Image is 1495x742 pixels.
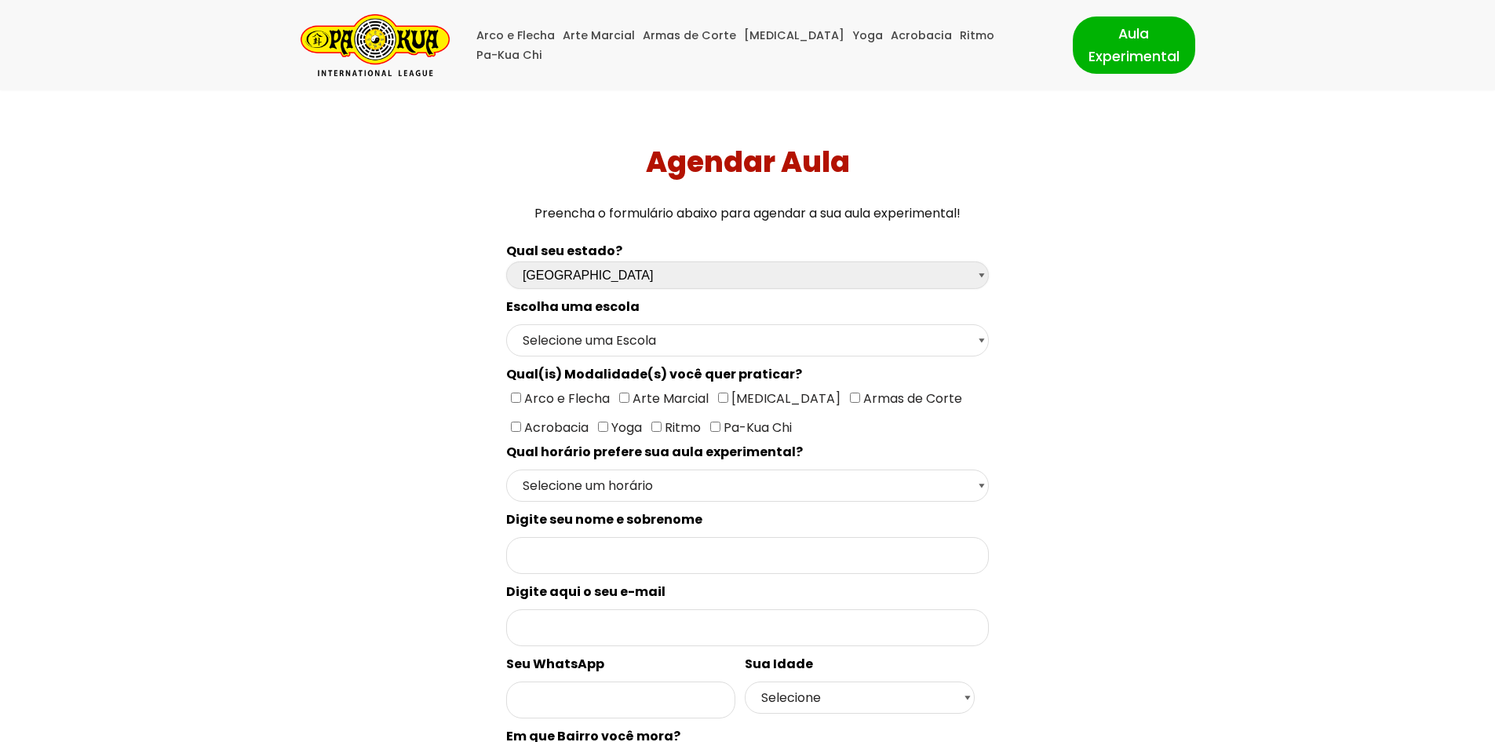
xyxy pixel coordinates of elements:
[506,365,802,383] spam: Qual(is) Modalidade(s) você quer praticar?
[745,655,813,673] spam: Sua Idade
[960,26,994,46] a: Ritmo
[619,393,629,403] input: Arte Marcial
[850,393,860,403] input: Armas de Corte
[521,389,610,408] span: Arco e Flecha
[506,443,803,461] spam: Qual horário prefere sua aula experimental?
[651,422,662,432] input: Ritmo
[476,46,542,65] a: Pa-Kua Chi
[643,26,736,46] a: Armas de Corte
[744,26,844,46] a: [MEDICAL_DATA]
[852,26,883,46] a: Yoga
[473,26,1049,65] div: Menu primário
[563,26,635,46] a: Arte Marcial
[506,655,604,673] spam: Seu WhatsApp
[720,419,792,437] span: Pa-Kua Chi
[6,203,1490,224] p: Preencha o formulário abaixo para agendar a sua aula experimental!
[860,389,962,408] span: Armas de Corte
[506,583,665,601] spam: Digite aqui o seu e-mail
[511,422,521,432] input: Acrobacia
[506,510,702,528] spam: Digite seu nome e sobrenome
[728,389,840,408] span: [MEDICAL_DATA]
[629,389,709,408] span: Arte Marcial
[506,242,622,260] b: Qual seu estado?
[710,422,720,432] input: Pa-Kua Chi
[891,26,952,46] a: Acrobacia
[521,419,589,437] span: Acrobacia
[1073,16,1195,73] a: Aula Experimental
[476,26,555,46] a: Arco e Flecha
[718,393,728,403] input: [MEDICAL_DATA]
[511,393,521,403] input: Arco e Flecha
[662,419,701,437] span: Ritmo
[506,298,640,316] spam: Escolha uma escola
[608,419,642,437] span: Yoga
[6,145,1490,179] h1: Agendar Aula
[598,422,608,432] input: Yoga
[301,14,450,76] a: Pa-Kua Brasil Uma Escola de conhecimentos orientais para toda a família. Foco, habilidade concent...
